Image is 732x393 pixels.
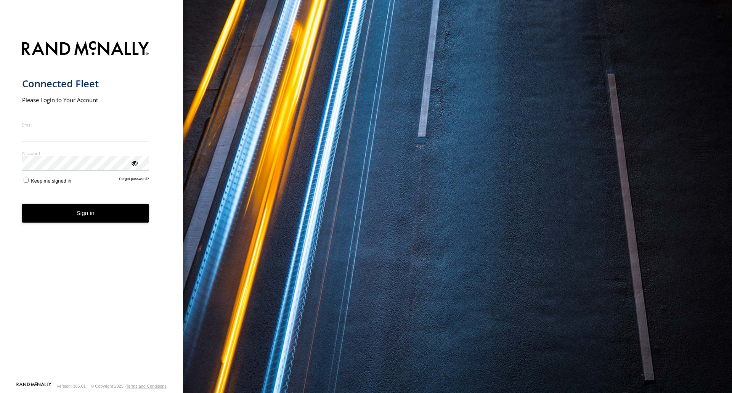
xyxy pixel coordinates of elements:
[91,384,167,388] div: © Copyright 2025 -
[57,384,86,388] div: Version: 305.01
[22,40,149,59] img: Rand McNally
[130,159,138,167] div: ViewPassword
[22,204,149,223] button: Sign in
[16,382,51,390] a: Visit our Website
[119,176,149,184] a: Forgot password?
[22,151,149,156] label: Password
[22,77,149,90] h1: Connected Fleet
[22,122,149,128] label: Email
[24,178,29,183] input: Keep me signed in
[31,178,71,184] span: Keep me signed in
[126,384,167,388] a: Terms and Conditions
[22,37,161,382] form: main
[22,96,149,104] h2: Please Login to Your Account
